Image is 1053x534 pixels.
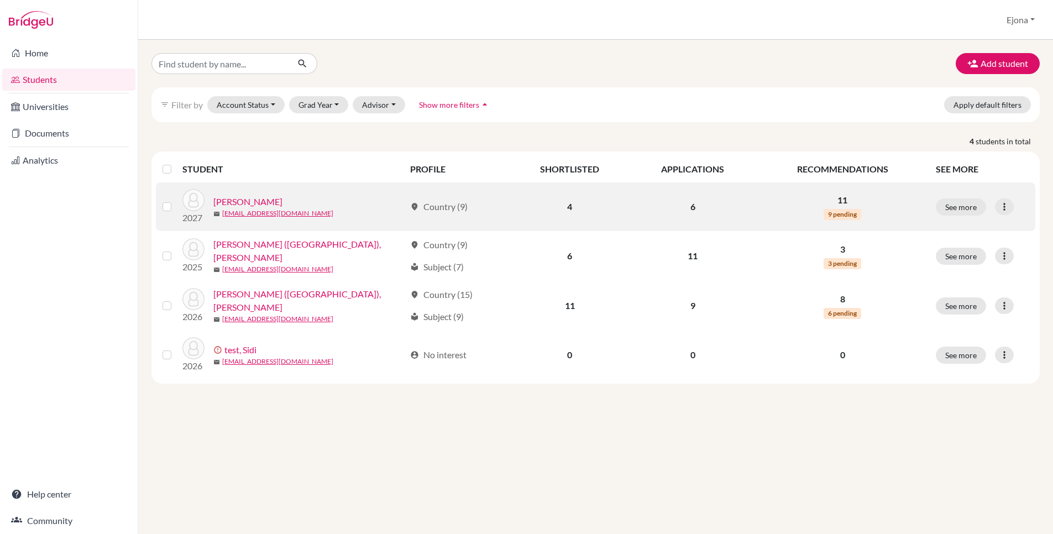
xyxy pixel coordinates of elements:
a: Analytics [2,149,135,171]
span: 6 pending [824,308,861,319]
span: mail [213,316,220,323]
td: 6 [510,231,630,281]
button: Add student [956,53,1040,74]
span: mail [213,211,220,217]
input: Find student by name... [151,53,289,74]
img: Chan, John [182,189,205,211]
td: 11 [510,281,630,331]
a: Help center [2,483,135,505]
button: See more [936,248,986,265]
button: See more [936,198,986,216]
button: Show more filtersarrow_drop_up [410,96,500,113]
span: account_circle [410,350,419,359]
a: [EMAIL_ADDRESS][DOMAIN_NAME] [222,314,333,324]
span: location_on [410,290,419,299]
strong: 4 [970,135,976,147]
button: Advisor [353,96,405,113]
button: Apply default filters [944,96,1031,113]
span: local_library [410,312,419,321]
th: SHORTLISTED [510,156,630,182]
span: mail [213,359,220,365]
p: 8 [763,292,923,306]
a: test, Sidi [224,343,256,357]
span: mail [213,266,220,273]
div: Country (9) [410,200,468,213]
span: Filter by [171,100,203,110]
span: 9 pending [824,209,861,220]
a: [EMAIL_ADDRESS][DOMAIN_NAME] [222,357,333,367]
span: 3 pending [824,258,861,269]
a: Students [2,69,135,91]
a: [EMAIL_ADDRESS][DOMAIN_NAME] [222,264,333,274]
td: 0 [630,331,756,379]
a: [PERSON_NAME] ([GEOGRAPHIC_DATA]), [PERSON_NAME] [213,287,405,314]
td: 11 [630,231,756,281]
div: Subject (9) [410,310,464,323]
p: 2026 [182,310,205,323]
button: Account Status [207,96,285,113]
img: Smith (UK), Anna [182,288,205,310]
span: location_on [410,202,419,211]
p: 2025 [182,260,205,274]
button: Ejona [1002,9,1040,30]
td: 4 [510,182,630,231]
i: filter_list [160,100,169,109]
th: RECOMMENDATIONS [756,156,929,182]
a: Home [2,42,135,64]
span: students in total [976,135,1040,147]
a: [PERSON_NAME] [213,195,282,208]
p: 2026 [182,359,205,373]
img: Bridge-U [9,11,53,29]
a: Universities [2,96,135,118]
button: See more [936,347,986,364]
th: SEE MORE [929,156,1035,182]
div: Country (15) [410,288,473,301]
img: test, Sidi [182,337,205,359]
a: [EMAIL_ADDRESS][DOMAIN_NAME] [222,208,333,218]
button: Grad Year [289,96,349,113]
p: 2027 [182,211,205,224]
th: STUDENT [182,156,404,182]
a: Community [2,510,135,532]
td: 9 [630,281,756,331]
span: Show more filters [419,100,479,109]
span: local_library [410,263,419,271]
div: Country (9) [410,238,468,252]
span: location_on [410,240,419,249]
td: 0 [510,331,630,379]
i: arrow_drop_up [479,99,490,110]
a: Documents [2,122,135,144]
div: No interest [410,348,467,362]
th: PROFILE [404,156,510,182]
p: 3 [763,243,923,256]
th: APPLICATIONS [630,156,756,182]
div: Subject (7) [410,260,464,274]
p: 11 [763,193,923,207]
button: See more [936,297,986,315]
p: 0 [763,348,923,362]
a: [PERSON_NAME] ([GEOGRAPHIC_DATA]), [PERSON_NAME] [213,238,405,264]
span: error_outline [213,345,224,354]
td: 6 [630,182,756,231]
img: Miller (US), Bella [182,238,205,260]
